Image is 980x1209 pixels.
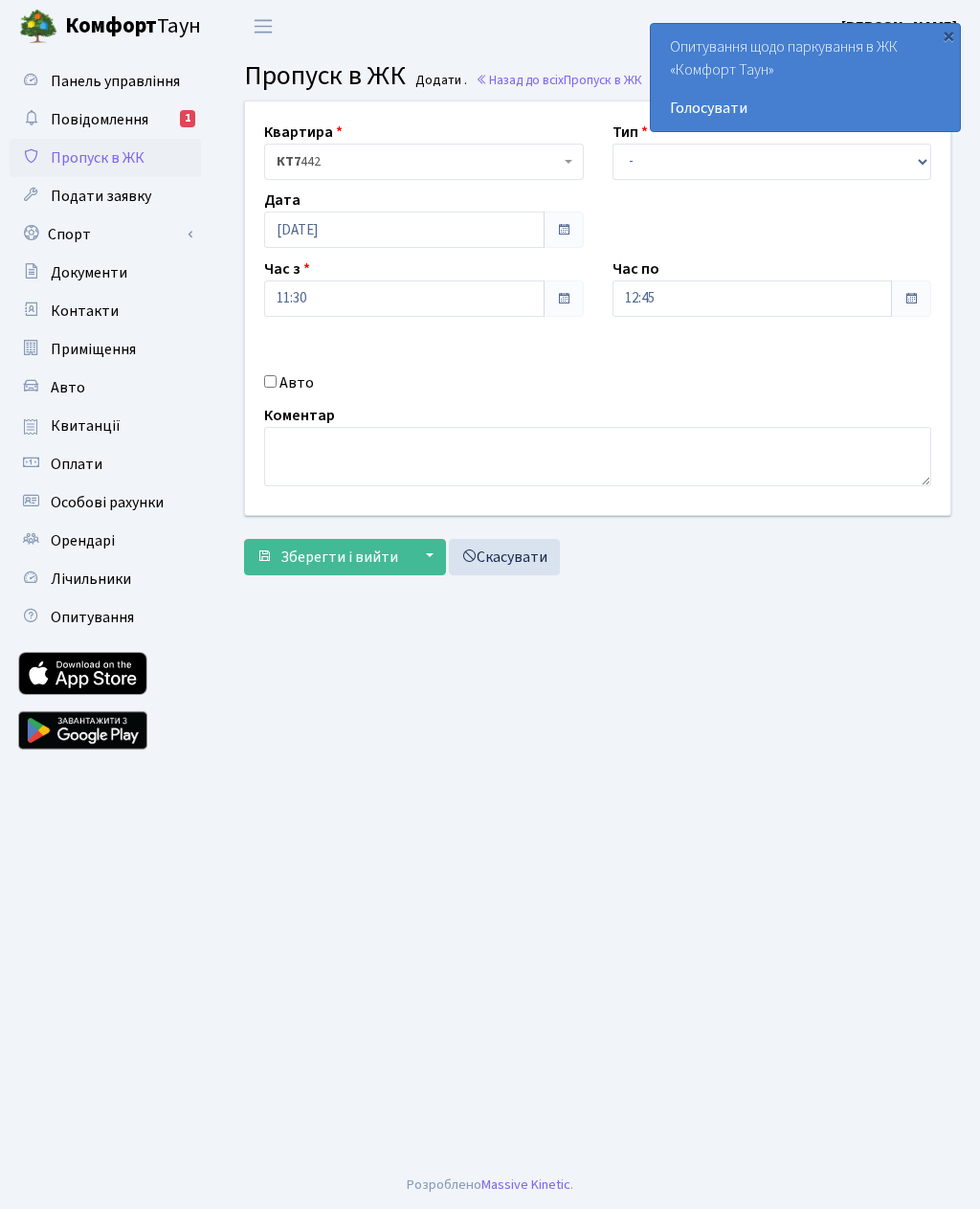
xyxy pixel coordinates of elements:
a: Лічильники [10,560,201,598]
a: Подати заявку [10,177,201,215]
span: Документи [51,262,127,283]
span: Квитанції [51,415,121,437]
span: Лічильники [51,569,131,590]
a: Оплати [10,445,201,483]
label: Дата [264,189,301,212]
span: <b>КТ7</b>&nbsp;&nbsp;&nbsp;442 [277,152,560,171]
span: Опитування [51,607,134,628]
small: Додати . [412,73,467,89]
img: logo.png [19,8,57,46]
b: [PERSON_NAME] [841,16,957,37]
a: Документи [10,254,201,292]
a: Приміщення [10,330,201,369]
a: Орендарі [10,522,201,560]
a: Квитанції [10,407,201,445]
a: Авто [10,369,201,407]
a: Особові рахунки [10,483,201,522]
span: <b>КТ7</b>&nbsp;&nbsp;&nbsp;442 [264,144,584,180]
span: Приміщення [51,339,136,360]
a: [PERSON_NAME] [841,15,957,38]
span: Подати заявку [51,186,151,207]
label: Час по [612,257,659,280]
div: Опитування щодо паркування в ЖК «Комфорт Таун» [651,24,960,131]
button: Переключити навігацію [239,11,287,42]
a: Панель управління [10,62,201,101]
b: Комфорт [65,11,157,41]
a: Голосувати [670,97,941,120]
a: Скасувати [449,539,560,575]
span: Пропуск в ЖК [51,147,145,168]
span: Повідомлення [51,109,148,130]
div: 1 [180,110,195,127]
span: Панель управління [51,71,180,92]
span: Оплати [51,454,102,475]
span: Контакти [51,301,119,322]
label: Коментар [264,404,335,427]
a: Massive Kinetic [481,1175,570,1195]
div: × [939,26,958,45]
a: Спорт [10,215,201,254]
div: Розроблено . [407,1175,573,1196]
label: Час з [264,257,310,280]
a: Опитування [10,598,201,637]
span: Авто [51,377,85,398]
span: Зберегти і вийти [280,547,398,568]
a: Повідомлення1 [10,101,201,139]
span: Особові рахунки [51,492,164,513]
a: Назад до всіхПропуск в ЖК [476,71,642,89]
label: Тип [612,121,648,144]
b: КТ7 [277,152,301,171]
label: Авто [279,371,314,394]
button: Зберегти і вийти [244,539,411,575]
span: Пропуск в ЖК [564,71,642,89]
label: Квартира [264,121,343,144]
span: Пропуск в ЖК [244,56,406,95]
span: Орендарі [51,530,115,551]
a: Контакти [10,292,201,330]
a: Пропуск в ЖК [10,139,201,177]
span: Таун [65,11,201,43]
